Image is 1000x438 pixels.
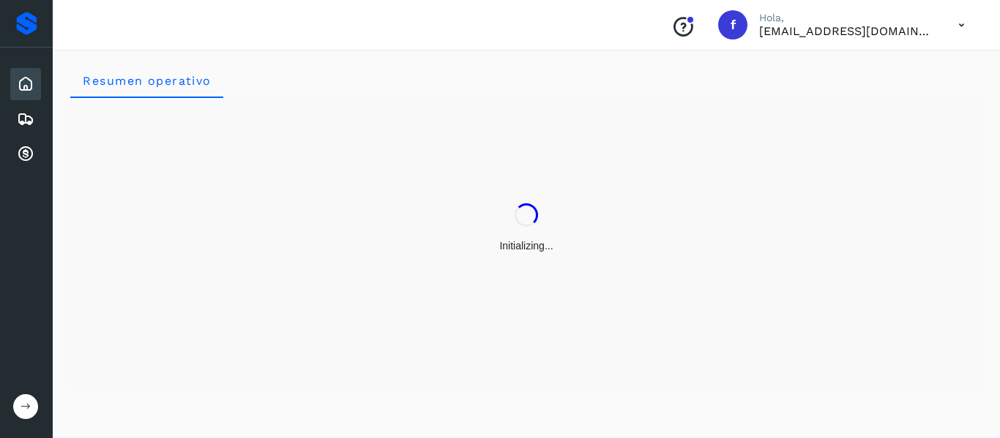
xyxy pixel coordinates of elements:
p: Hola, [759,12,935,24]
div: Cuentas por cobrar [10,138,41,170]
div: Embarques [10,103,41,135]
div: Inicio [10,68,41,100]
span: Resumen operativo [82,74,212,88]
p: finanzastransportesperez@gmail.com [759,24,935,38]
